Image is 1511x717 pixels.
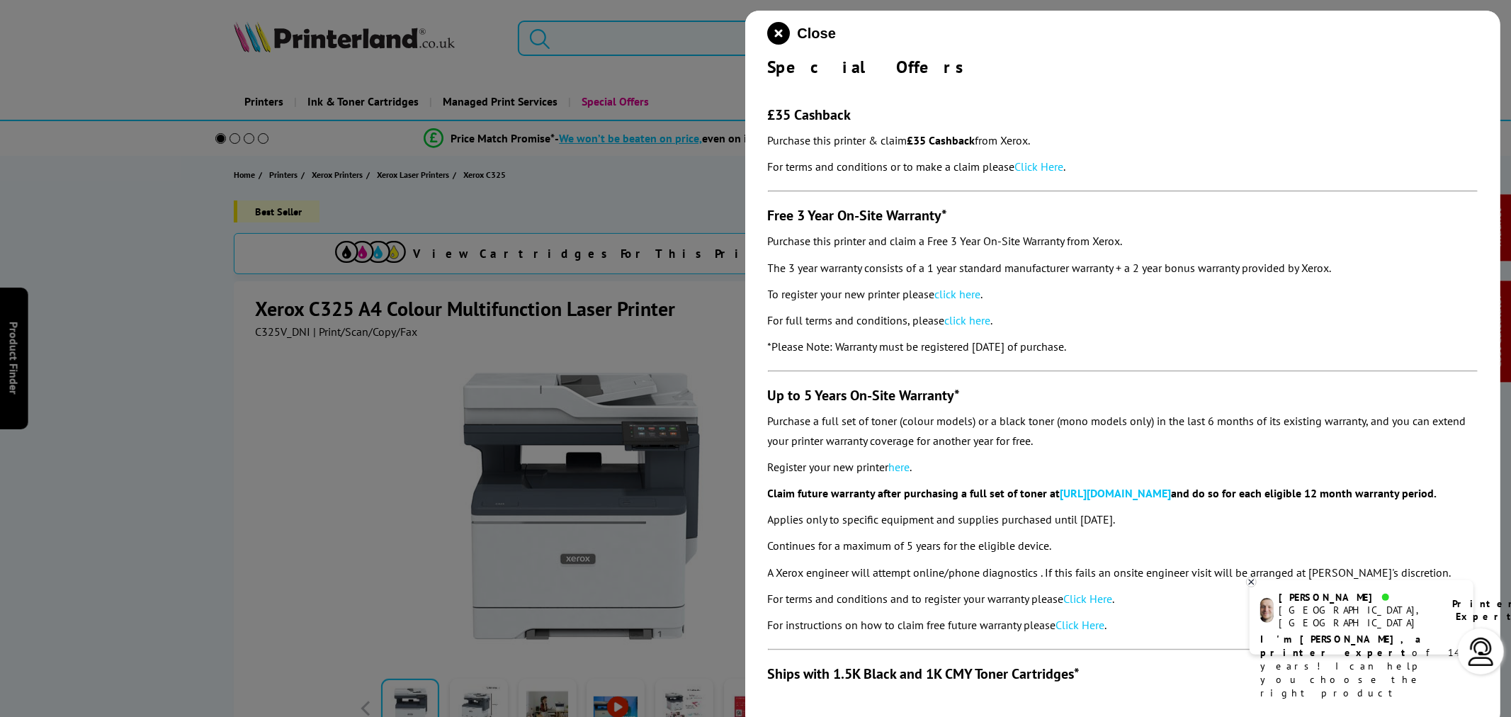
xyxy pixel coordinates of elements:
p: Register your new printer . [768,458,1478,477]
h3: £35 Cashback [768,106,1478,124]
p: *Please Note: Warranty must be registered [DATE] of purchase. [768,337,1478,356]
p: For full terms and conditions, please . [768,311,1478,330]
h3: Up to 5 Years On-Site Warranty* [768,386,1478,405]
img: ashley-livechat.png [1260,598,1274,623]
a: Click Here [1064,592,1113,606]
b: and do so for each eligible 12 month warranty period. [1172,486,1437,500]
a: click here [945,313,991,327]
span: Close [798,26,836,42]
a: click here [935,287,981,301]
h3: Ships with 1.5K Black and 1K CMY Toner Cartridges* [768,665,1478,683]
p: Purchase this printer and claim a Free 3 Year On-Site Warranty from Xerox. [768,232,1478,251]
b: I'm [PERSON_NAME], a printer expert [1260,633,1425,659]
button: close modal [768,22,836,45]
p: For terms and conditions or to make a claim please . [768,157,1478,176]
div: Special Offers [768,56,1478,78]
a: [URL][DOMAIN_NAME] [1060,486,1172,500]
p: The 3 year warranty consists of a 1 year standard manufacturer warranty + a 2 year bonus warranty... [768,259,1478,278]
p: Purchase a full set of toner (colour models) or a black toner (mono models only) in the last 6 mo... [768,412,1478,450]
p: Applies only to specific equipment and supplies purchased until [DATE]. [768,510,1478,529]
h3: Free 3 Year On-Site Warranty* [768,206,1478,225]
div: [PERSON_NAME] [1279,591,1434,604]
p: Continues for a maximum of 5 years for the eligible device. [768,536,1478,555]
p: Purchase this printer & claim from Xerox. [768,131,1478,150]
p: A Xerox engineer will attempt online/phone diagnostics . If this fails an onsite engineer visit w... [768,563,1478,582]
a: Click Here [1015,159,1064,174]
p: To register your new printer please . [768,285,1478,304]
div: [GEOGRAPHIC_DATA], [GEOGRAPHIC_DATA] [1279,604,1434,629]
p: For instructions on how to claim free future warranty please . [768,616,1478,635]
b: Claim future warranty after purchasing a full set of toner at [768,486,1060,500]
a: here [889,460,910,474]
a: Click Here [1056,618,1105,632]
strong: £35 Cashback [907,133,975,147]
p: For terms and conditions and to register your warranty please . [768,589,1478,609]
p: of 14 years! I can help you choose the right product [1260,633,1463,700]
img: user-headset-light.svg [1467,638,1495,666]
